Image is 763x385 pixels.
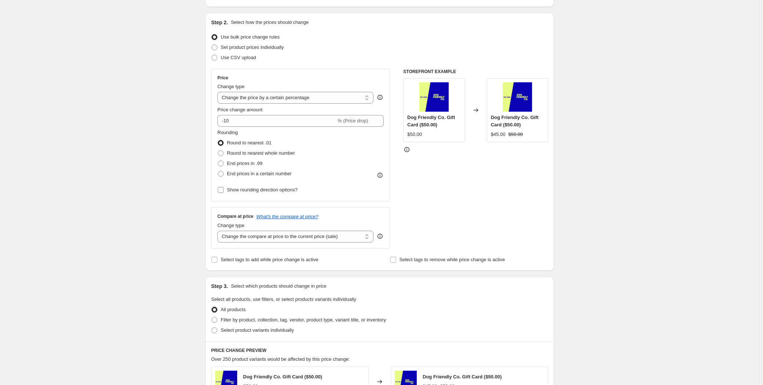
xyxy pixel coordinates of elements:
[491,131,506,138] div: $45.00
[508,131,523,138] strike: $50.00
[491,115,539,127] span: Dog Friendly Co. Gift Card ($50.00)
[231,283,326,290] p: Select which products should change in price
[376,94,384,101] div: help
[211,283,228,290] h2: Step 3.
[221,55,256,60] span: Use CSV upload
[256,214,318,219] button: What's the compare at price?
[221,307,246,312] span: All products
[221,34,279,40] span: Use bulk price change rules
[217,223,245,228] span: Change type
[407,115,455,127] span: Dog Friendly Co. Gift Card ($50.00)
[376,233,384,240] div: help
[227,150,295,156] span: Round to nearest whole number
[221,317,386,323] span: Filter by product, collection, tag, vendor, product type, variant title, or inventory
[407,131,422,138] div: $50.00
[221,44,284,50] span: Set product prices individually
[227,171,292,176] span: End prices in a certain number
[243,374,322,379] span: Dog Friendly Co. Gift Card ($50.00)
[419,82,449,112] img: gift-card-thumbnail_80x.png
[503,82,532,112] img: gift-card-thumbnail_80x.png
[423,374,502,379] span: Dog Friendly Co. Gift Card ($50.00)
[221,257,318,262] span: Select tags to add while price change is active
[227,161,263,166] span: End prices in .99
[221,327,294,333] span: Select product variants individually
[217,213,253,219] h3: Compare at price
[217,84,245,89] span: Change type
[217,115,336,127] input: -15
[403,69,548,75] h6: STOREFRONT EXAMPLE
[217,107,263,112] span: Price change amount
[211,348,548,353] h6: PRICE CHANGE PREVIEW
[399,257,505,262] span: Select tags to remove while price change is active
[231,19,309,26] p: Select how the prices should change
[211,356,350,362] span: Over 250 product variants would be affected by this price change:
[217,130,238,135] span: Rounding
[211,19,228,26] h2: Step 2.
[211,296,356,302] span: Select all products, use filters, or select products variants individually
[337,118,368,123] span: % (Price drop)
[227,187,297,192] span: Show rounding direction options?
[217,75,228,81] h3: Price
[227,140,271,145] span: Round to nearest .01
